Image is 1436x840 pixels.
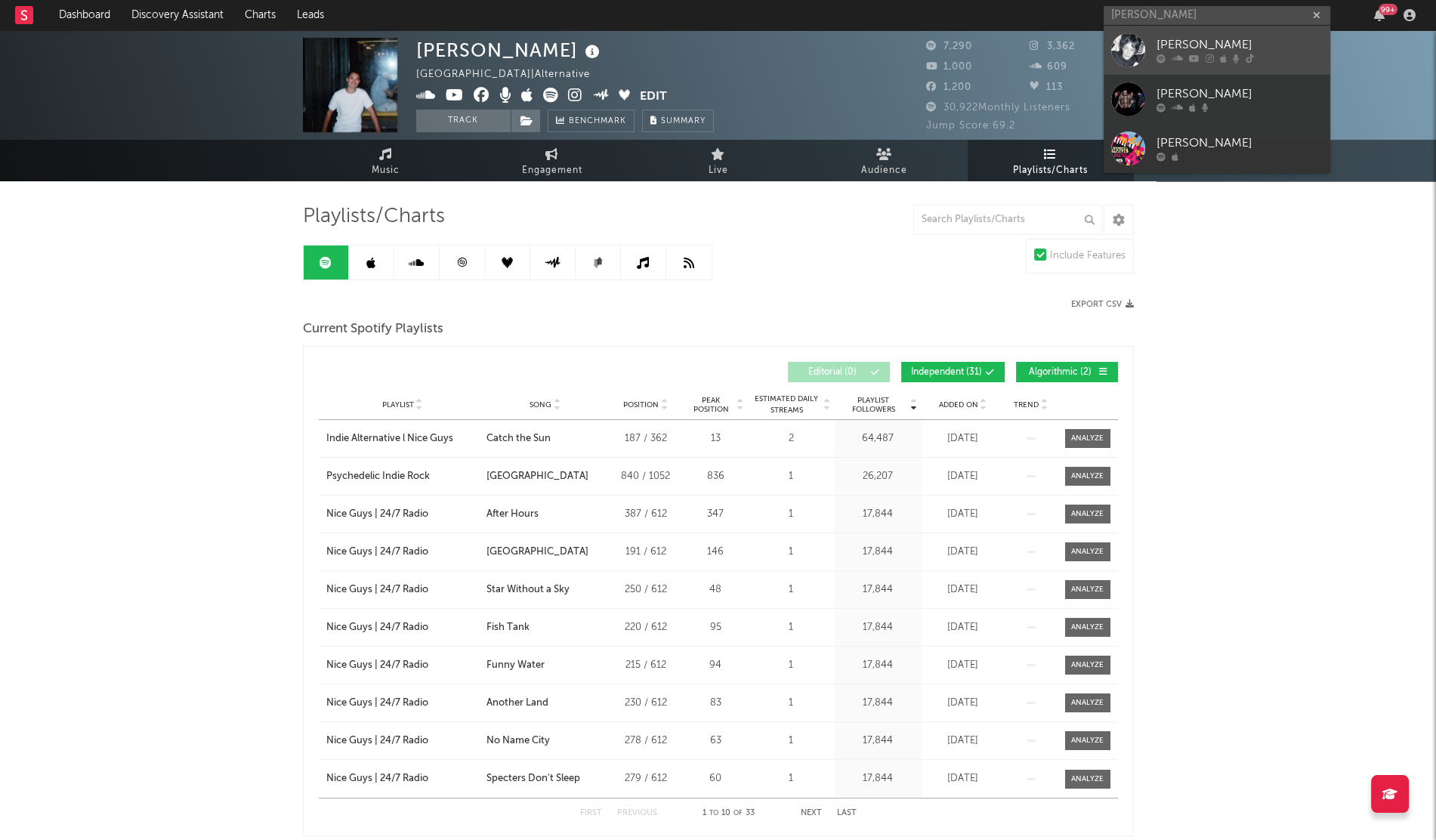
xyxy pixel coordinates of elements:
div: 17,844 [838,582,918,598]
div: [DATE] [925,696,1001,711]
div: 1 [752,733,831,749]
span: to [709,810,718,817]
div: [DATE] [925,733,1001,749]
div: Nice Guys | 24/7 Radio [326,658,428,673]
span: Benchmark [569,113,626,131]
input: Search for artists [1104,6,1330,25]
div: Nice Guys | 24/7 Radio [326,696,428,711]
span: of [733,810,743,817]
div: Star Without a Sky [486,582,570,598]
div: [DATE] [925,469,1001,484]
div: 64,487 [838,431,918,446]
div: 1 [752,545,831,560]
button: Next [801,809,822,817]
span: 30,922 Monthly Listeners [926,103,1070,113]
div: 1 [752,469,831,484]
button: Track [416,110,511,132]
div: [GEOGRAPHIC_DATA] | Alternative [416,66,607,84]
div: [PERSON_NAME] [416,38,604,63]
span: Playlist Followers [838,396,909,414]
div: 1 [752,771,831,786]
a: Indie Alternative l Nice Guys [326,431,479,446]
span: 1,200 [926,82,971,92]
div: Nice Guys | 24/7 Radio [326,507,428,522]
div: 63 [687,733,744,749]
span: Algorithmic ( 2 ) [1026,368,1095,377]
div: 347 [687,507,744,522]
div: 60 [687,771,744,786]
div: 17,844 [838,507,918,522]
div: 191 / 612 [612,545,680,560]
a: Nice Guys | 24/7 Radio [326,733,479,749]
a: [PERSON_NAME] [1104,26,1330,75]
div: 99 + [1379,4,1397,15]
span: Position [623,400,659,409]
div: 17,844 [838,658,918,673]
span: Current Spotify Playlists [303,320,443,338]
button: 99+ [1374,9,1385,21]
div: 220 / 612 [612,620,680,635]
div: [GEOGRAPHIC_DATA] [486,469,588,484]
div: 17,844 [838,733,918,749]
button: Previous [617,809,657,817]
div: 1 [752,620,831,635]
div: 215 / 612 [612,658,680,673]
a: Nice Guys | 24/7 Radio [326,620,479,635]
span: 7,290 [926,42,972,51]
div: 836 [687,469,744,484]
span: 3,362 [1030,42,1075,51]
a: Audience [801,140,968,181]
div: [DATE] [925,658,1001,673]
div: 26,207 [838,469,918,484]
a: Benchmark [548,110,635,132]
span: Summary [661,117,706,125]
span: Editorial ( 0 ) [798,368,867,377]
a: Nice Guys | 24/7 Radio [326,582,479,598]
div: 17,844 [838,545,918,560]
div: 94 [687,658,744,673]
div: Psychedelic Indie Rock [326,469,430,484]
span: Added On [939,400,978,409]
div: Indie Alternative l Nice Guys [326,431,453,446]
a: Live [635,140,801,181]
div: [GEOGRAPHIC_DATA] [486,545,588,560]
div: 146 [687,545,744,560]
span: Live [709,162,728,180]
a: Psychedelic Indie Rock [326,469,479,484]
div: 278 / 612 [612,733,680,749]
div: 2 [752,431,831,446]
button: Summary [642,110,714,132]
div: Include Features [1050,247,1126,265]
div: Nice Guys | 24/7 Radio [326,733,428,749]
a: [PERSON_NAME] [1104,124,1330,173]
span: Song [530,400,551,409]
div: [DATE] [925,431,1001,446]
span: Playlists/Charts [303,208,445,226]
span: Engagement [522,162,582,180]
div: 13 [687,431,744,446]
div: After Hours [486,507,539,522]
a: Nice Guys | 24/7 Radio [326,696,479,711]
div: Nice Guys | 24/7 Radio [326,545,428,560]
span: Jump Score: 69.2 [926,121,1015,131]
div: Nice Guys | 24/7 Radio [326,771,428,786]
div: Fish Tank [486,620,530,635]
button: Algorithmic(2) [1016,362,1118,382]
a: Nice Guys | 24/7 Radio [326,771,479,786]
div: Another Land [486,696,548,711]
span: Audience [861,162,907,180]
div: [PERSON_NAME] [1157,36,1323,54]
div: Funny Water [486,658,545,673]
div: [DATE] [925,620,1001,635]
span: Estimated Daily Streams [752,394,822,416]
div: Nice Guys | 24/7 Radio [326,620,428,635]
input: Search Playlists/Charts [913,205,1102,235]
div: [DATE] [925,545,1001,560]
div: [DATE] [925,507,1001,522]
button: First [580,809,602,817]
div: 17,844 [838,620,918,635]
span: Trend [1014,400,1039,409]
div: 17,844 [838,771,918,786]
div: 83 [687,696,744,711]
span: Music [372,162,400,180]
